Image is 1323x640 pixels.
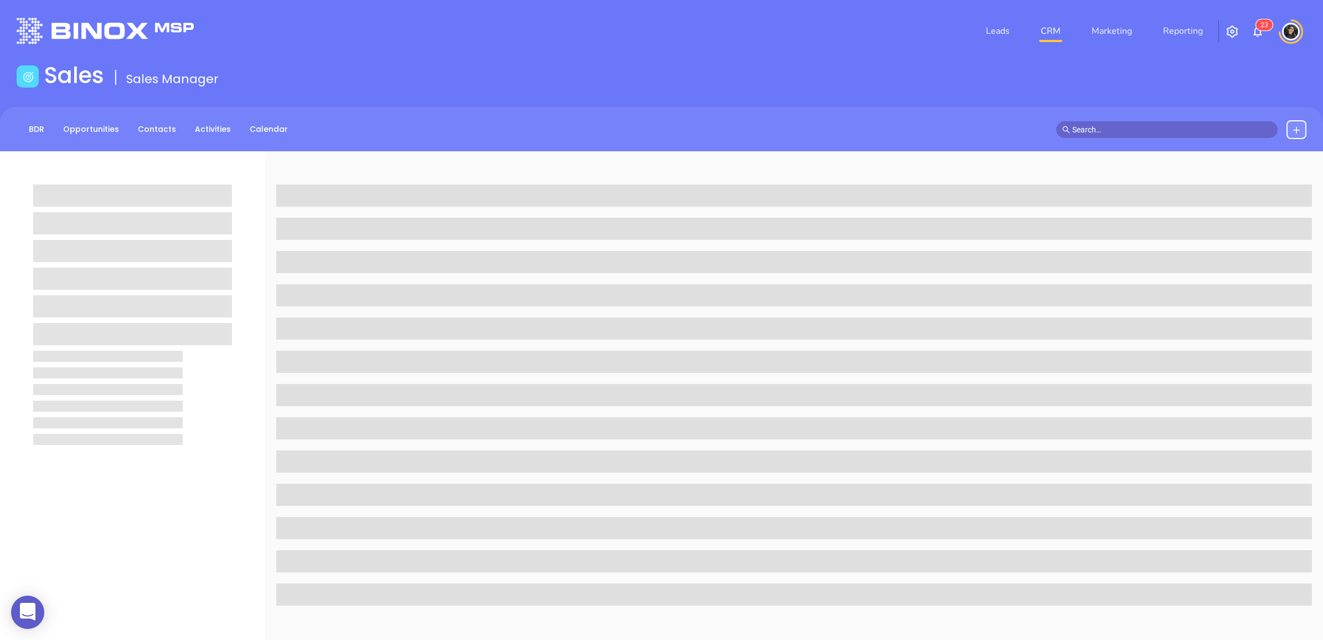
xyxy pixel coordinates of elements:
span: Sales Manager [126,70,219,88]
span: 2 [1260,21,1264,29]
a: Calendar [243,120,294,139]
a: Opportunities [56,120,126,139]
a: Leads [981,20,1014,42]
a: Activities [188,120,237,139]
span: 3 [1264,21,1268,29]
a: Contacts [131,120,183,139]
span: search [1062,126,1070,134]
input: Search… [1072,124,1272,136]
a: Reporting [1159,20,1207,42]
img: iconNotification [1251,25,1264,38]
img: iconSetting [1226,25,1239,38]
sup: 23 [1256,19,1273,30]
a: Marketing [1087,20,1136,42]
img: user [1282,23,1300,40]
a: BDR [22,120,51,139]
a: CRM [1036,20,1065,42]
h1: Sales [44,62,104,89]
img: logo [17,18,194,44]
